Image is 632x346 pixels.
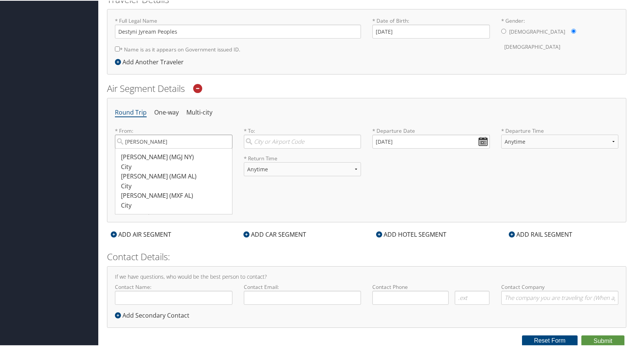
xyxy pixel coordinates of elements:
[509,24,565,38] label: [DEMOGRAPHIC_DATA]
[115,134,232,148] input: [PERSON_NAME] (MGJ NY)City[PERSON_NAME] (MGM AL)City[PERSON_NAME] (MXF AL)City
[244,282,361,304] label: Contact Email:
[505,229,576,238] div: ADD RAIL SEGMENT
[107,81,626,94] h2: Air Segment Details
[115,24,361,38] input: * Full Legal Name
[115,57,187,66] div: Add Another Traveler
[240,229,310,238] div: ADD CAR SEGMENT
[372,282,490,290] label: Contact Phone
[501,290,619,304] input: Contact Company
[121,152,228,161] div: [PERSON_NAME] (MGJ NY)
[154,105,179,119] li: One-way
[115,290,232,304] input: Contact Name:
[501,16,619,54] label: * Gender:
[372,229,450,238] div: ADD HOTEL SEGMENT
[455,290,490,304] input: .ext
[115,16,361,38] label: * Full Legal Name
[115,126,232,148] label: * From:
[115,310,193,319] div: Add Secondary Contact
[121,171,228,181] div: [PERSON_NAME] (MGM AL)
[244,290,361,304] input: Contact Email:
[501,28,506,33] input: * Gender:[DEMOGRAPHIC_DATA][DEMOGRAPHIC_DATA]
[115,46,120,51] input: * Name is as it appears on Government issued ID.
[501,134,619,148] select: * Departure Time
[121,190,228,200] div: [PERSON_NAME] (MXF AL)
[372,16,490,38] label: * Date of Birth:
[115,105,147,119] li: Round Trip
[121,200,228,210] div: City
[244,126,361,148] label: * To:
[372,126,490,134] label: * Departure Date
[107,229,175,238] div: ADD AIR SEGMENT
[244,134,361,148] input: City or Airport Code
[581,335,624,346] button: Submit
[501,126,619,154] label: * Departure Time
[107,250,626,262] h2: Contact Details:
[571,28,576,33] input: * Gender:[DEMOGRAPHIC_DATA][DEMOGRAPHIC_DATA]
[115,282,232,304] label: Contact Name:
[522,335,578,345] button: Reset Form
[115,208,618,214] h5: * Denotes required field
[186,105,212,119] li: Multi-city
[504,39,560,53] label: [DEMOGRAPHIC_DATA]
[115,193,618,197] h6: Additional Options:
[115,273,618,279] h4: If we have questions, who would be the best person to contact?
[115,42,240,56] label: * Name is as it appears on Government issued ID.
[501,282,619,304] label: Contact Company
[121,181,228,191] div: City
[372,134,490,148] input: MM/DD/YYYY
[121,161,228,171] div: City
[372,24,490,38] input: * Date of Birth:
[244,154,361,161] label: * Return Time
